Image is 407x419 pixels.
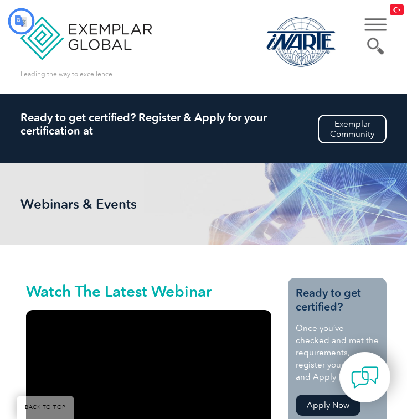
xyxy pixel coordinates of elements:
h2: Ready to get certified? Register & Apply for your certification at [20,111,387,137]
h1: Webinars & Events [20,196,187,211]
img: tr [390,4,404,15]
h3: Ready to get certified? [296,286,379,314]
h2: Watch The Latest Webinar [26,283,271,299]
a: BACK TO TOP [17,396,74,419]
img: contact-chat.png [351,364,379,391]
p: Leading the way to excellence [20,68,112,80]
p: Once you’ve checked and met the requirements, register your details and Apply Now at [296,322,379,383]
a: ExemplarCommunity [318,115,387,143]
a: Apply Now [296,395,360,416]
